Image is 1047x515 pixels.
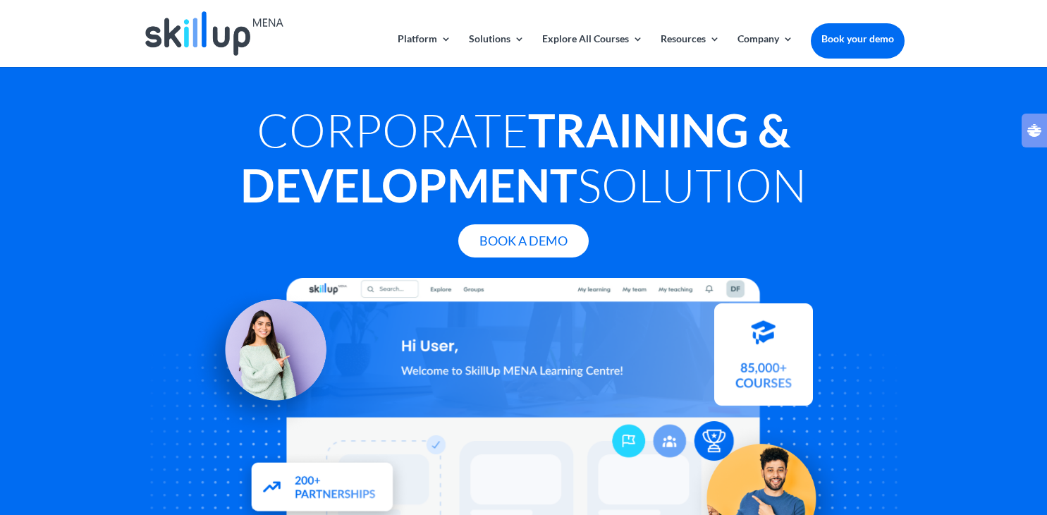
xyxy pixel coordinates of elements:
[145,11,283,56] img: Skillup Mena
[811,23,905,54] a: Book your demo
[542,34,643,67] a: Explore All Courses
[188,283,341,435] img: Learning Management Solution - SkillUp
[737,34,793,67] a: Company
[661,34,720,67] a: Resources
[240,102,790,212] strong: Training & Development
[714,310,813,412] img: Courses library - SkillUp MENA
[469,34,525,67] a: Solutions
[458,224,589,257] a: Book A Demo
[805,363,1047,515] iframe: Chat Widget
[398,34,451,67] a: Platform
[143,102,905,219] h1: Corporate Solution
